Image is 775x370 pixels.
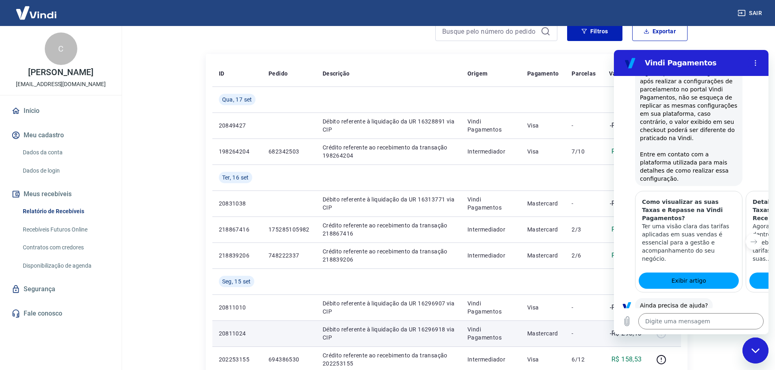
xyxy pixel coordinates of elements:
p: Origem [467,69,487,78]
p: 198264204 [219,147,255,156]
p: - [572,199,596,208]
a: Contratos com credores [20,239,112,256]
p: - [572,329,596,338]
p: Débito referente à liquidação da UR 16313771 via CIP [323,195,454,212]
p: 20831038 [219,199,255,208]
p: Agora você pode visualizar dentro da tela de relatório de recebíveis o detalhamento das tarifas q... [139,172,232,213]
a: Dados de login [20,162,112,179]
p: R$ 541,82 [611,225,642,234]
p: Intermediador [467,225,514,234]
button: Sair [736,6,765,21]
p: -R$ 857,61 [610,199,642,208]
a: Início [10,102,112,120]
p: Crédito referente ao recebimento da transação 218867416 [323,221,454,238]
p: 20849427 [219,121,255,130]
p: Intermediador [467,147,514,156]
p: Visa [527,355,559,364]
a: Exibir artigo: 'Detalhamento de Taxas/Tarifas no Relatório de Recebíveis' [135,223,236,239]
a: Disponibilização de agenda [20,257,112,274]
p: Descrição [323,69,350,78]
p: 2/3 [572,225,596,234]
p: [EMAIL_ADDRESS][DOMAIN_NAME] [16,80,106,89]
p: - [572,303,596,312]
p: 7/10 [572,147,596,156]
span: Ainda precisa de ajuda? [26,251,94,260]
p: Intermediador [467,251,514,260]
p: Visa [527,303,559,312]
p: 694386530 [269,355,310,364]
p: ID [219,69,225,78]
p: 218839206 [219,251,255,260]
p: Débito referente à liquidação da UR 16296907 via CIP [323,299,454,316]
p: Vindi Pagamentos [467,325,514,342]
p: Débito referente à liquidação da UR 16296918 via CIP [323,325,454,342]
p: 218867416 [219,225,255,234]
p: 748222337 [269,251,310,260]
p: Mastercard [527,225,559,234]
iframe: Janela de mensagens [614,50,768,334]
p: Visa [527,147,559,156]
p: Mastercard [527,329,559,338]
p: Vindi Pagamentos [467,195,514,212]
p: Mastercard [527,251,559,260]
p: 20811024 [219,329,255,338]
input: Busque pelo número do pedido [442,25,537,37]
p: 682342503 [269,147,310,156]
a: Relatório de Recebíveis [20,203,112,220]
a: Fale conosco [10,305,112,322]
p: R$ 315,79 [611,251,642,260]
p: - [572,121,596,130]
a: Segurança [10,280,112,298]
p: Crédito referente ao recebimento da transação 218839206 [323,247,454,264]
button: Meus recebíveis [10,185,112,203]
p: Pagamento [527,69,559,78]
a: Dados da conta [20,144,112,161]
p: Vindi Pagamentos [467,299,514,316]
button: Meu cadastro [10,126,112,144]
img: Vindi [10,0,63,25]
span: Seg, 15 set [222,277,251,286]
p: R$ 117,25 [611,147,642,156]
span: Qua, 17 set [222,95,252,104]
button: Carregar arquivo [5,263,21,279]
p: 6/12 [572,355,596,364]
h3: Detalhamento de Taxas/Tarifas no Relatório de Recebíveis [139,148,232,172]
p: Visa [527,121,559,130]
p: Vindi Pagamentos [467,117,514,134]
p: -R$ 293,13 [610,329,642,338]
div: C [45,32,77,65]
p: Débito referente à liquidação da UR 16328891 via CIP [323,117,454,134]
iframe: Botão para abrir a janela de mensagens, conversa em andamento [742,338,768,364]
p: -R$ 117,25 [610,121,642,130]
a: Recebíveis Futuros Online [20,221,112,238]
p: 202253155 [219,355,255,364]
p: Parcelas [572,69,596,78]
p: 2/6 [572,251,596,260]
p: Intermediador [467,355,514,364]
p: Mastercard [527,199,559,208]
p: Pedido [269,69,288,78]
p: [PERSON_NAME] [28,68,93,77]
p: R$ 158,53 [611,355,642,364]
p: 175285105982 [269,225,310,234]
p: Crédito referente ao recebimento da transação 202253155 [323,351,454,368]
p: Crédito referente ao recebimento da transação 198264204 [323,143,454,160]
span: Ter, 16 set [222,173,249,182]
button: Filtros [567,22,622,41]
p: Valor Líq. [609,69,635,78]
p: 20811010 [219,303,255,312]
p: -R$ 317,06 [610,303,642,312]
button: Exportar [632,22,688,41]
